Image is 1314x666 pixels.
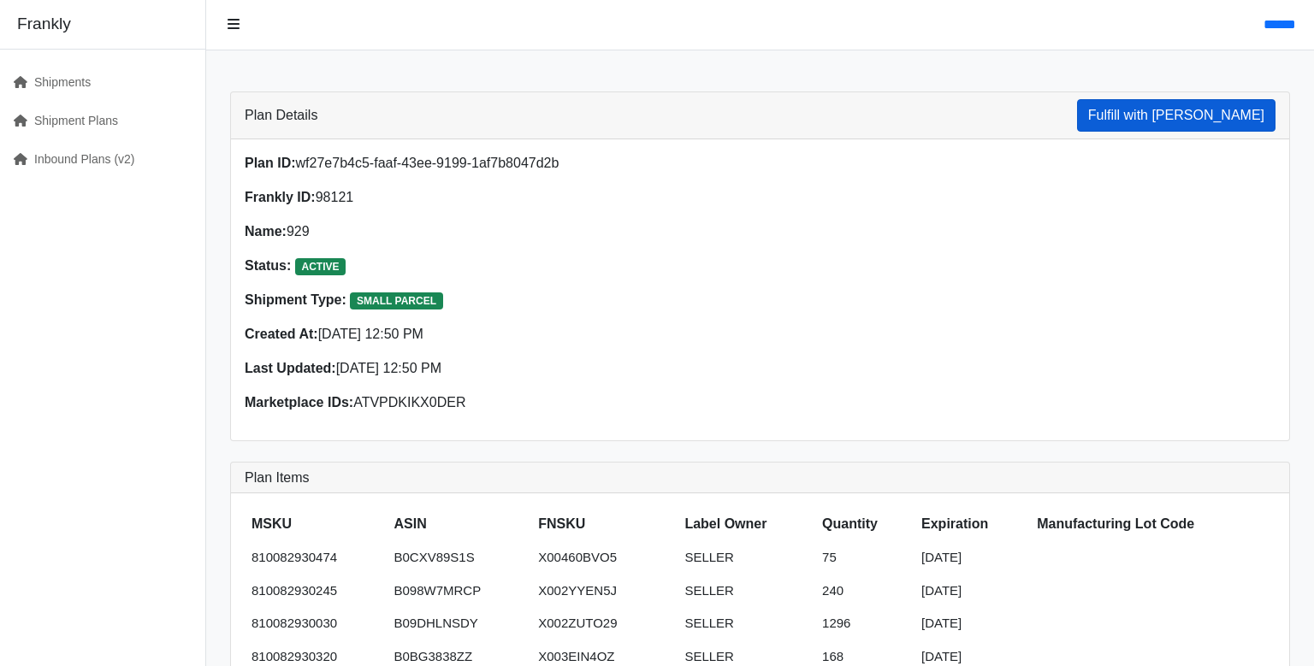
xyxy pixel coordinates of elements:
[245,190,316,204] strong: Frankly ID:
[245,392,750,413] p: ATVPDKIKX0DER
[815,575,914,608] td: 240
[914,575,1030,608] td: [DATE]
[815,607,914,640] td: 1296
[245,575,387,608] td: 810082930245
[245,395,353,410] strong: Marketplace IDs:
[387,507,531,541] th: ASIN
[531,507,678,541] th: FNSKU
[678,575,815,608] td: SELLER
[245,258,291,273] strong: Status:
[245,156,296,170] strong: Plan ID:
[678,507,815,541] th: Label Owner
[1077,99,1276,132] button: Fulfill with [PERSON_NAME]
[245,469,1276,486] h3: Plan Items
[914,541,1030,575] td: [DATE]
[1030,507,1276,541] th: Manufacturing Lot Code
[531,607,678,640] td: X002ZUTO29
[245,327,318,341] strong: Created At:
[245,324,750,345] p: [DATE] 12:50 PM
[245,292,346,307] strong: Shipment Type:
[815,507,914,541] th: Quantity
[387,575,531,608] td: B098W7MRCP
[531,541,678,575] td: X00460BVO5
[245,541,387,575] td: 810082930474
[295,258,346,275] span: ACTIVE
[245,107,317,123] h3: Plan Details
[245,507,387,541] th: MSKU
[245,221,750,242] p: 929
[914,507,1030,541] th: Expiration
[245,187,750,208] p: 98121
[678,607,815,640] td: SELLER
[245,224,287,239] strong: Name:
[387,541,531,575] td: B0CXV89S1S
[245,153,750,174] p: wf27e7b4c5-faaf-43ee-9199-1af7b8047d2b
[531,575,678,608] td: X002YYEN5J
[350,292,442,309] span: SMALL PARCEL
[914,607,1030,640] td: [DATE]
[245,361,336,375] strong: Last Updated:
[245,607,387,640] td: 810082930030
[815,541,914,575] td: 75
[245,358,750,379] p: [DATE] 12:50 PM
[678,541,815,575] td: SELLER
[387,607,531,640] td: B09DHLNSDY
